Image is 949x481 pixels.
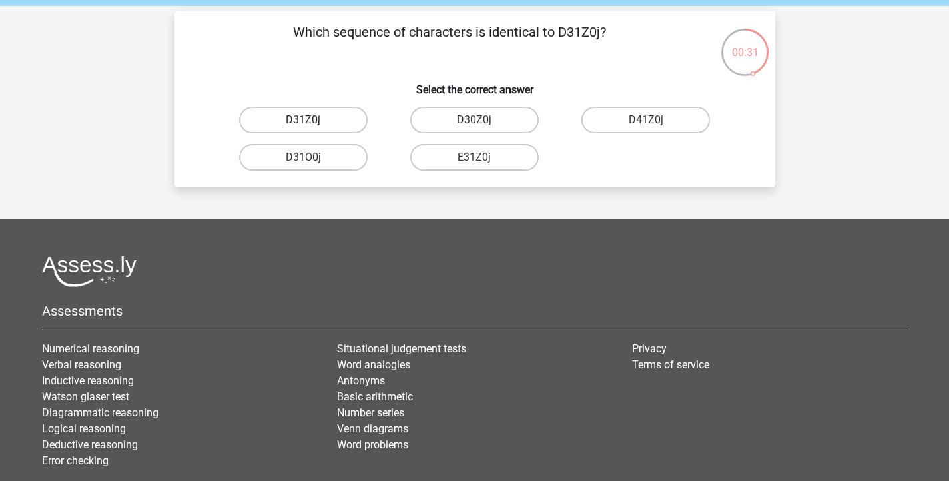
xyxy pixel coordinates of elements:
[337,390,413,403] a: Basic arithmetic
[337,422,408,435] a: Venn diagrams
[42,438,138,451] a: Deductive reasoning
[42,303,907,319] h5: Assessments
[42,390,129,403] a: Watson glaser test
[720,27,770,61] div: 00:31
[239,107,368,133] label: D31Z0j
[632,342,667,355] a: Privacy
[337,438,408,451] a: Word problems
[196,22,704,62] p: Which sequence of characters is identical to D31Z0j?
[410,107,539,133] label: D30Z0j
[337,374,385,387] a: Antonyms
[42,454,109,467] a: Error checking
[337,342,466,355] a: Situational judgement tests
[239,144,368,171] label: D31O0j
[581,107,710,133] label: D41Z0j
[337,358,410,371] a: Word analogies
[42,406,158,419] a: Diagrammatic reasoning
[196,73,754,96] h6: Select the correct answer
[337,406,404,419] a: Number series
[42,342,139,355] a: Numerical reasoning
[42,256,137,287] img: Assessly logo
[42,374,134,387] a: Inductive reasoning
[42,358,121,371] a: Verbal reasoning
[410,144,539,171] label: E31Z0j
[632,358,709,371] a: Terms of service
[42,422,126,435] a: Logical reasoning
